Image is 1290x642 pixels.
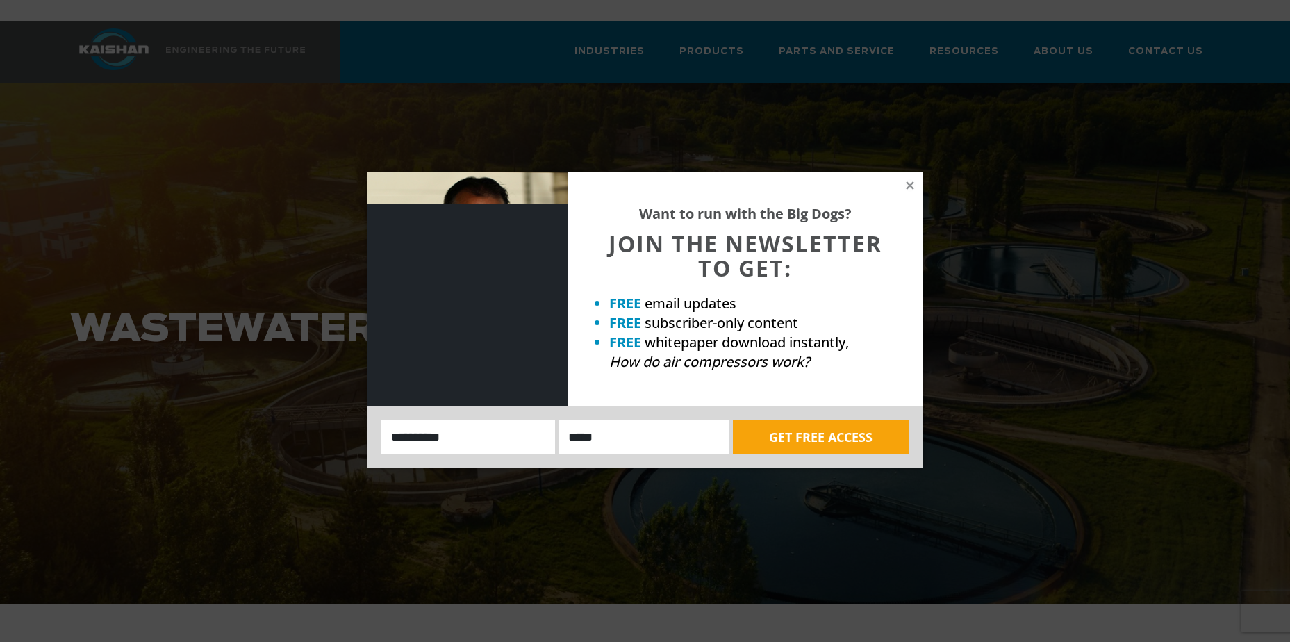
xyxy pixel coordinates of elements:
[645,313,798,332] span: subscriber-only content
[733,420,909,454] button: GET FREE ACCESS
[645,333,849,352] span: whitepaper download instantly,
[639,204,852,223] strong: Want to run with the Big Dogs?
[381,420,556,454] input: Name:
[559,420,729,454] input: Email
[609,229,882,283] span: JOIN THE NEWSLETTER TO GET:
[609,294,641,313] strong: FREE
[609,313,641,332] strong: FREE
[904,179,916,192] button: Close
[609,352,810,371] em: How do air compressors work?
[609,333,641,352] strong: FREE
[645,294,736,313] span: email updates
